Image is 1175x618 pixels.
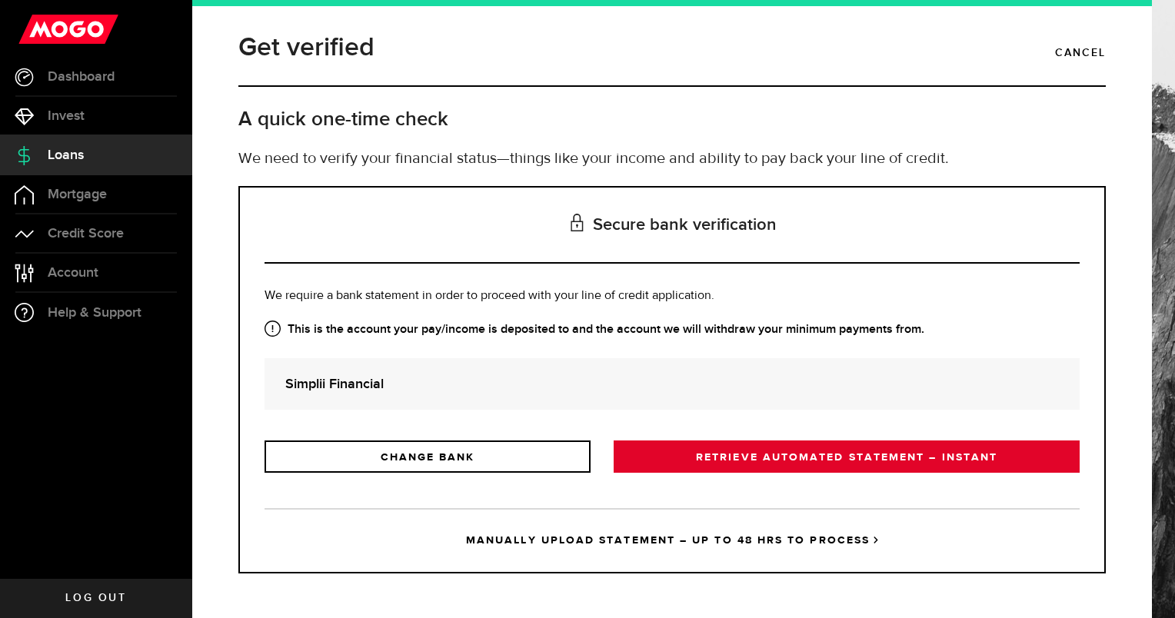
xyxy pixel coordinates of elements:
strong: Simplii Financial [285,374,1059,394]
strong: This is the account your pay/income is deposited to and the account we will withdraw your minimum... [265,321,1080,339]
span: Help & Support [48,306,141,320]
h1: Get verified [238,28,374,68]
h3: Secure bank verification [265,188,1080,264]
span: Log out [65,593,126,603]
a: CHANGE BANK [265,440,591,473]
span: Loans [48,148,84,162]
span: Invest [48,109,85,123]
p: We need to verify your financial status—things like your income and ability to pay back your line... [238,148,1106,171]
h2: A quick one-time check [238,107,1106,132]
span: Account [48,266,98,280]
span: Mortgage [48,188,107,201]
span: Credit Score [48,227,124,241]
span: We require a bank statement in order to proceed with your line of credit application. [265,290,714,302]
a: RETRIEVE AUTOMATED STATEMENT – INSTANT [614,440,1080,473]
span: Dashboard [48,70,115,84]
